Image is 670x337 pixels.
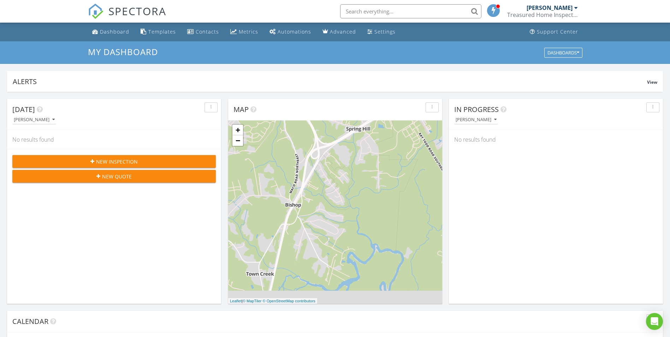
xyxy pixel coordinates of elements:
span: In Progress [454,105,499,114]
div: [PERSON_NAME] [527,4,573,11]
a: Zoom in [232,125,243,135]
a: Automations (Basic) [267,25,314,39]
button: [PERSON_NAME] [454,115,498,125]
button: New Inspection [12,155,216,168]
div: Support Center [537,28,578,35]
div: Dashboards [547,50,579,55]
div: Automations [278,28,311,35]
a: Leaflet [230,299,242,303]
span: Map [233,105,249,114]
div: Treasured Home Inspections [507,11,578,18]
button: Dashboards [544,48,582,58]
div: Dashboard [100,28,129,35]
span: SPECTORA [108,4,166,18]
div: Templates [148,28,176,35]
div: Contacts [196,28,219,35]
a: © MapTiler [243,299,262,303]
input: Search everything... [340,4,481,18]
a: SPECTORA [88,10,166,24]
div: No results found [7,130,221,149]
span: New Inspection [96,158,138,165]
div: [PERSON_NAME] [14,117,55,122]
span: My Dashboard [88,46,158,58]
span: View [647,79,657,85]
a: Contacts [184,25,222,39]
button: [PERSON_NAME] [12,115,56,125]
a: Zoom out [232,135,243,146]
div: | [228,298,317,304]
a: Settings [364,25,398,39]
a: Dashboard [89,25,132,39]
button: New Quote [12,170,216,183]
div: Metrics [239,28,258,35]
div: Settings [374,28,396,35]
div: No results found [449,130,663,149]
span: New Quote [102,173,132,180]
div: Open Intercom Messenger [646,313,663,330]
span: [DATE] [12,105,35,114]
a: Templates [138,25,179,39]
div: Alerts [13,77,647,86]
div: [PERSON_NAME] [456,117,497,122]
a: Advanced [320,25,359,39]
a: Support Center [527,25,581,39]
span: Calendar [12,317,48,326]
a: © OpenStreetMap contributors [263,299,315,303]
div: Advanced [330,28,356,35]
a: Metrics [227,25,261,39]
img: The Best Home Inspection Software - Spectora [88,4,103,19]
